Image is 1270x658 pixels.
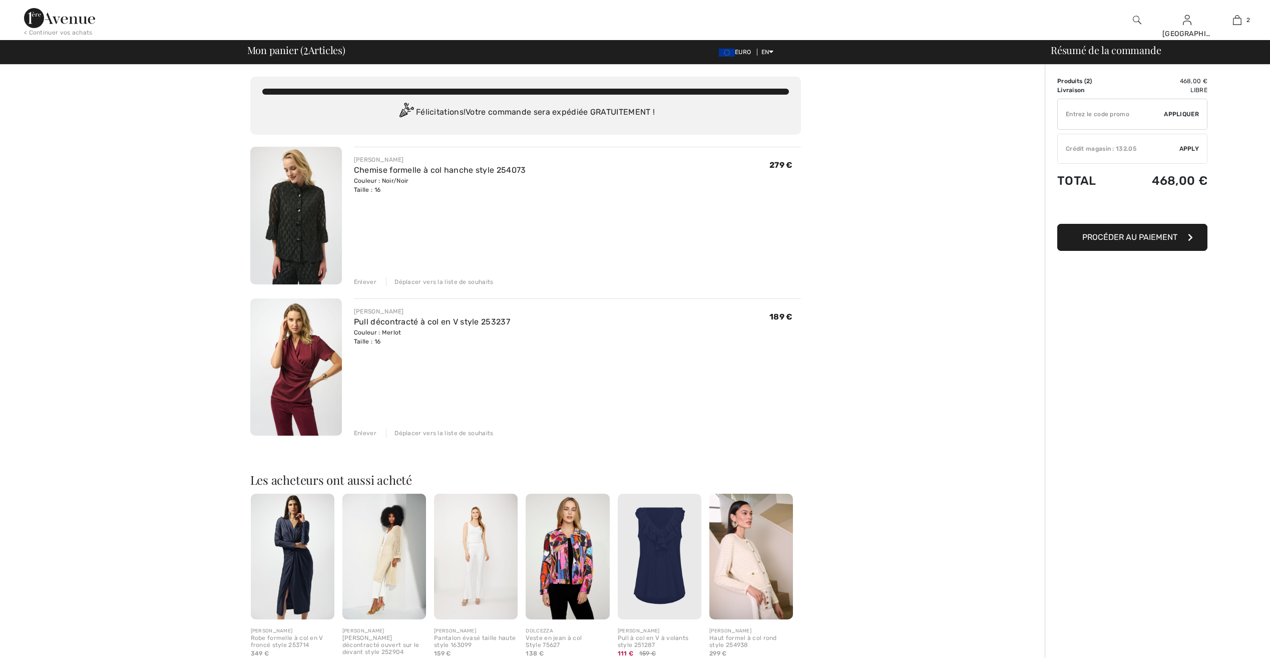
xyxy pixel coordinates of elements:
[1058,99,1164,129] input: Promo code
[251,627,334,635] div: [PERSON_NAME]
[1183,15,1191,25] a: Sign In
[250,147,342,284] img: Chemise formelle à col hanche style 254073
[1179,144,1199,153] span: Apply
[1057,224,1207,251] button: Procéder au paiement
[1039,45,1264,55] div: Résumé de la commande
[354,307,510,316] div: [PERSON_NAME]
[1058,144,1179,153] div: Crédit magasin : 132.05
[709,494,793,619] img: Haut formel à col rond style 254938
[416,107,655,117] font: Félicitations! Votre commande sera expédiée GRATUITEMENT !
[769,160,793,170] span: 279 €
[354,177,409,193] font: Couleur : Noir/Noir Taille : 16
[1057,198,1207,220] iframe: PayPal
[1057,78,1090,85] font: Produits (
[251,650,269,657] span: 349 €
[719,49,755,56] span: EURO
[1212,14,1261,26] a: 2
[618,494,701,619] img: Pull à col en V à volants style 251287
[761,49,769,56] font: EN
[342,627,426,635] div: [PERSON_NAME]
[24,28,93,37] div: < Continuer vos achats
[618,627,701,635] div: [PERSON_NAME]
[250,298,342,436] img: Pull décontracté à col en V style 253237
[709,650,727,657] span: 299 €
[1183,14,1191,26] img: Mes infos
[1133,14,1141,26] img: Rechercher sur le site Web
[434,627,518,635] div: [PERSON_NAME]
[1164,110,1199,119] span: Appliquer
[396,103,416,123] img: Congratulation2.svg
[1162,29,1211,39] div: [GEOGRAPHIC_DATA]
[354,317,510,326] a: Pull décontracté à col en V style 253237
[769,312,793,321] span: 189 €
[24,8,95,28] img: 1ère Avenue
[1119,164,1207,198] td: 468,00 €
[639,649,656,658] span: 159 €
[719,49,735,57] img: Euro
[1119,77,1207,86] td: 468,00 €
[526,627,609,635] div: DOLCEZZA
[618,635,701,649] div: Pull à col en V à volants style 251287
[1082,232,1177,242] span: Procéder au paiement
[354,155,526,164] div: [PERSON_NAME]
[1119,86,1207,95] td: Libre
[247,43,303,57] font: Mon panier (
[251,494,334,619] img: Robe formelle à col en V froncé style 253714
[354,277,376,286] div: Enlever
[354,329,401,345] font: Couleur : Merlot Taille : 16
[434,494,518,619] img: Pantalon évasé taille haute style 163099
[386,429,493,438] div: Déplacer vers la liste de souhaits
[1086,78,1090,85] span: 2
[1057,86,1119,95] td: Livraison
[526,494,609,619] img: Veste en jean à col Style 75627
[1233,14,1241,26] img: Mon sac
[1057,77,1119,86] td: )
[526,650,544,657] span: 138 €
[1246,16,1250,25] span: 2
[1057,164,1119,198] td: Total
[354,165,526,175] a: Chemise formelle à col hanche style 254073
[342,635,426,655] div: [PERSON_NAME] décontracté ouvert sur le devant style 252904
[386,277,493,286] div: Déplacer vers la liste de souhaits
[250,474,801,486] h2: Les acheteurs ont aussi acheté
[526,635,609,649] div: Veste en jean à col Style 75627
[434,635,518,649] div: Pantalon évasé taille haute style 163099
[709,627,793,635] div: [PERSON_NAME]
[342,494,426,619] img: Cardigan décontracté ouvert sur le devant style 252904
[709,635,793,649] div: Haut formel à col rond style 254938
[354,429,376,438] div: Enlever
[434,650,451,657] span: 159 €
[618,650,634,657] span: 111 €
[308,43,345,57] font: Articles)
[251,635,334,649] div: Robe formelle à col en V froncé style 253714
[303,43,308,56] span: 2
